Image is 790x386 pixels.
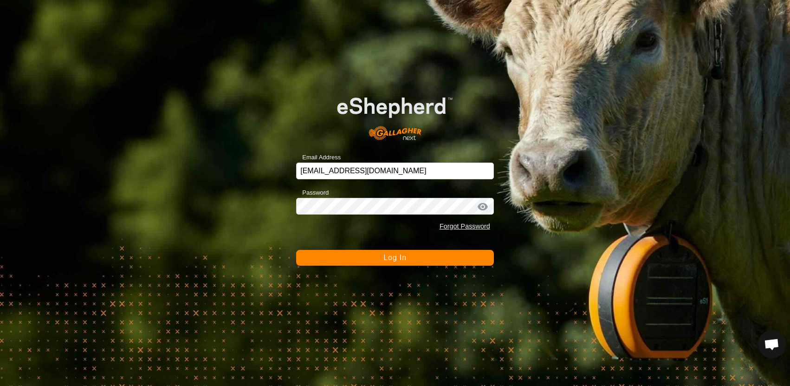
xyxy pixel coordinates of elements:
a: Forgot Password [440,222,490,230]
a: Open chat [758,330,786,358]
span: Log In [383,254,406,262]
img: E-shepherd Logo [316,81,474,148]
label: Email Address [296,153,341,162]
input: Email Address [296,163,494,179]
label: Password [296,188,329,197]
button: Log In [296,250,494,266]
